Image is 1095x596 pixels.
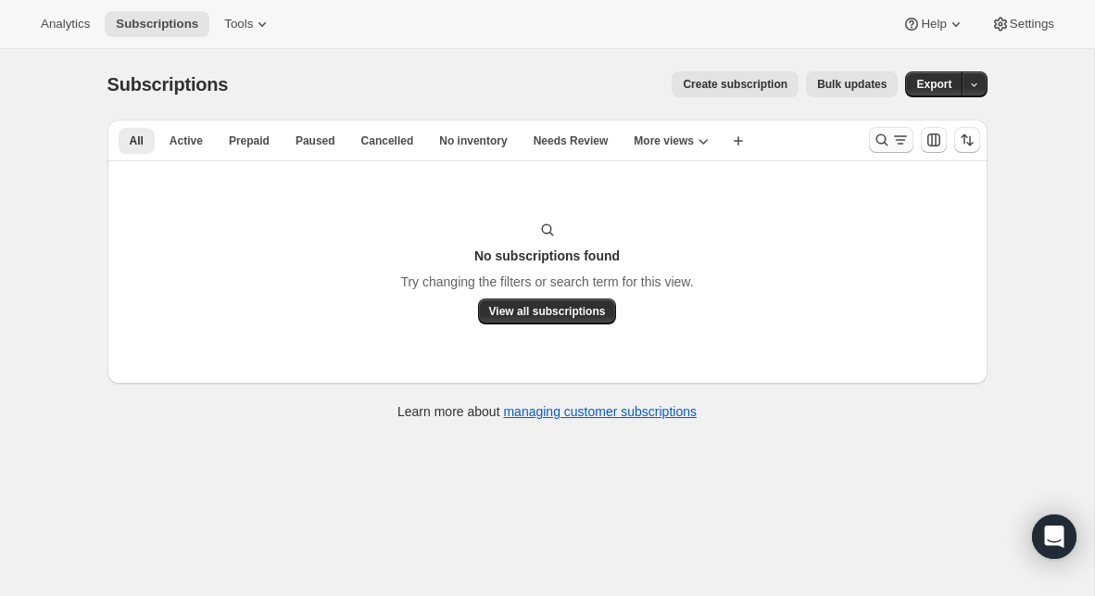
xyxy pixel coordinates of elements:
[672,71,799,97] button: Create subscription
[806,71,898,97] button: Bulk updates
[229,133,270,148] span: Prepaid
[954,127,980,153] button: Sort the results
[916,77,951,92] span: Export
[724,128,753,154] button: Create new view
[105,11,209,37] button: Subscriptions
[400,273,693,291] p: Try changing the filters or search term for this view.
[534,133,609,148] span: Needs Review
[213,11,283,37] button: Tools
[296,133,335,148] span: Paused
[107,74,229,95] span: Subscriptions
[1032,514,1076,559] div: Open Intercom Messenger
[869,127,913,153] button: Search and filter results
[891,11,975,37] button: Help
[634,133,694,148] span: More views
[170,133,203,148] span: Active
[503,404,697,419] a: managing customer subscriptions
[683,77,787,92] span: Create subscription
[361,133,414,148] span: Cancelled
[623,128,720,154] button: More views
[489,304,606,319] span: View all subscriptions
[116,17,198,32] span: Subscriptions
[980,11,1065,37] button: Settings
[397,402,697,421] p: Learn more about
[439,133,507,148] span: No inventory
[30,11,101,37] button: Analytics
[224,17,253,32] span: Tools
[474,247,620,265] h3: No subscriptions found
[921,127,947,153] button: Customize table column order and visibility
[478,298,617,324] button: View all subscriptions
[1010,17,1054,32] span: Settings
[905,71,963,97] button: Export
[41,17,90,32] span: Analytics
[817,77,887,92] span: Bulk updates
[921,17,946,32] span: Help
[130,133,144,148] span: All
